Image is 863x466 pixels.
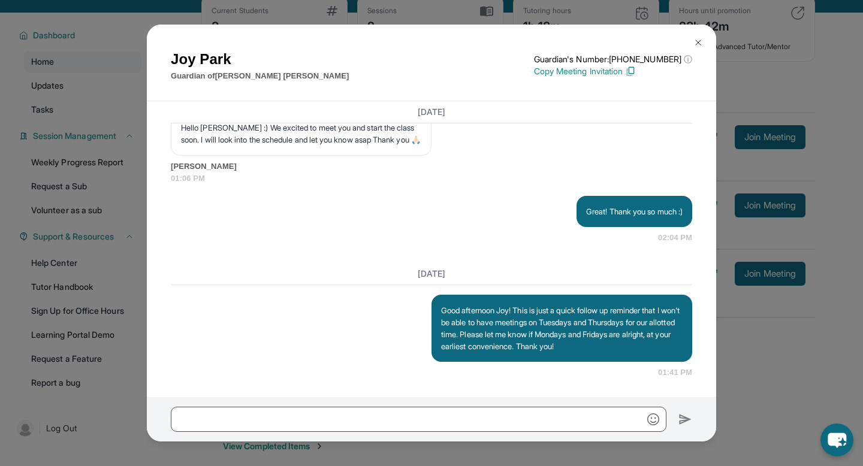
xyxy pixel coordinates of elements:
[534,65,692,77] p: Copy Meeting Invitation
[647,413,659,425] img: Emoji
[171,49,349,70] h1: Joy Park
[820,423,853,456] button: chat-button
[171,70,349,82] p: Guardian of [PERSON_NAME] [PERSON_NAME]
[171,268,692,280] h3: [DATE]
[181,122,421,146] p: Hello [PERSON_NAME] :) We excited to meet you and start the class soon. I will look into the sche...
[678,412,692,426] img: Send icon
[684,53,692,65] span: ⓘ
[693,38,703,47] img: Close Icon
[534,53,692,65] p: Guardian's Number: [PHONE_NUMBER]
[586,205,683,217] p: Great! Thank you so much :)
[171,173,692,184] span: 01:06 PM
[441,304,683,352] p: Good afternoon Joy! This is just a quick follow up reminder that I won't be able to have meetings...
[658,367,692,379] span: 01:41 PM
[171,106,692,118] h3: [DATE]
[658,232,692,244] span: 02:04 PM
[625,66,636,77] img: Copy Icon
[171,161,692,173] span: [PERSON_NAME]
